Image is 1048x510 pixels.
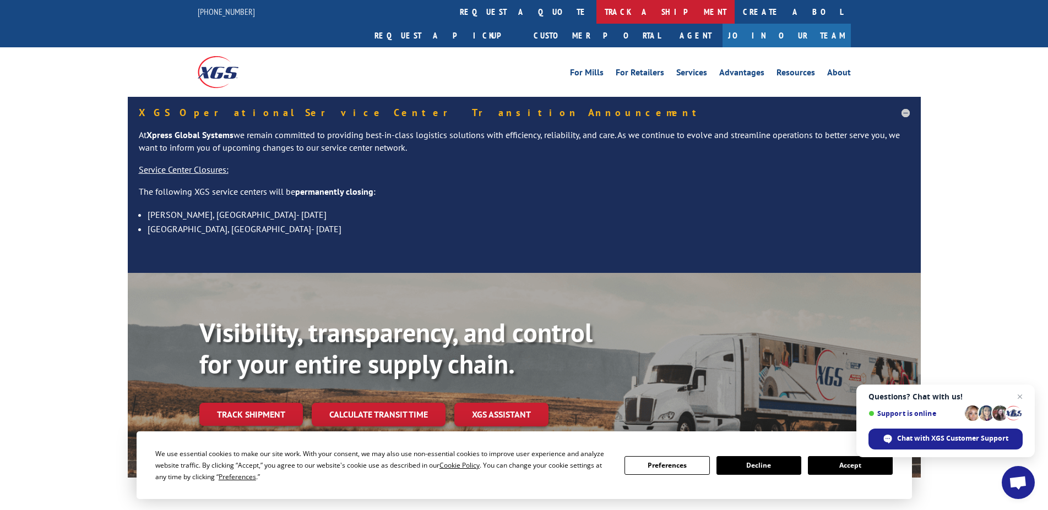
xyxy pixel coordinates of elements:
[312,403,446,426] a: Calculate transit time
[146,129,234,140] strong: Xpress Global Systems
[139,129,910,164] p: At we remain committed to providing best-in-class logistics solutions with efficiency, reliabilit...
[219,472,256,481] span: Preferences
[525,24,669,47] a: Customer Portal
[723,24,851,47] a: Join Our Team
[868,392,1023,401] span: Questions? Chat with us!
[198,6,255,17] a: [PHONE_NUMBER]
[716,456,801,475] button: Decline
[616,68,664,80] a: For Retailers
[155,448,611,482] div: We use essential cookies to make our site work. With your consent, we may also use non-essential ...
[676,68,707,80] a: Services
[808,456,893,475] button: Accept
[827,68,851,80] a: About
[1002,466,1035,499] a: Open chat
[570,68,604,80] a: For Mills
[454,403,549,426] a: XGS ASSISTANT
[366,24,525,47] a: Request a pickup
[137,431,912,499] div: Cookie Consent Prompt
[719,68,764,80] a: Advantages
[439,460,480,470] span: Cookie Policy
[777,68,815,80] a: Resources
[139,108,910,118] h5: XGS Operational Service Center Transition Announcement
[897,434,1008,443] span: Chat with XGS Customer Support
[295,186,373,197] strong: permanently closing
[625,456,709,475] button: Preferences
[868,409,961,418] span: Support is online
[139,185,910,207] p: The following XGS service centers will be :
[199,403,303,426] a: Track shipment
[868,429,1023,449] span: Chat with XGS Customer Support
[148,222,910,236] li: [GEOGRAPHIC_DATA], [GEOGRAPHIC_DATA]- [DATE]
[669,24,723,47] a: Agent
[139,164,229,175] u: Service Center Closures:
[148,207,910,222] li: [PERSON_NAME], [GEOGRAPHIC_DATA]- [DATE]
[199,315,593,381] b: Visibility, transparency, and control for your entire supply chain.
